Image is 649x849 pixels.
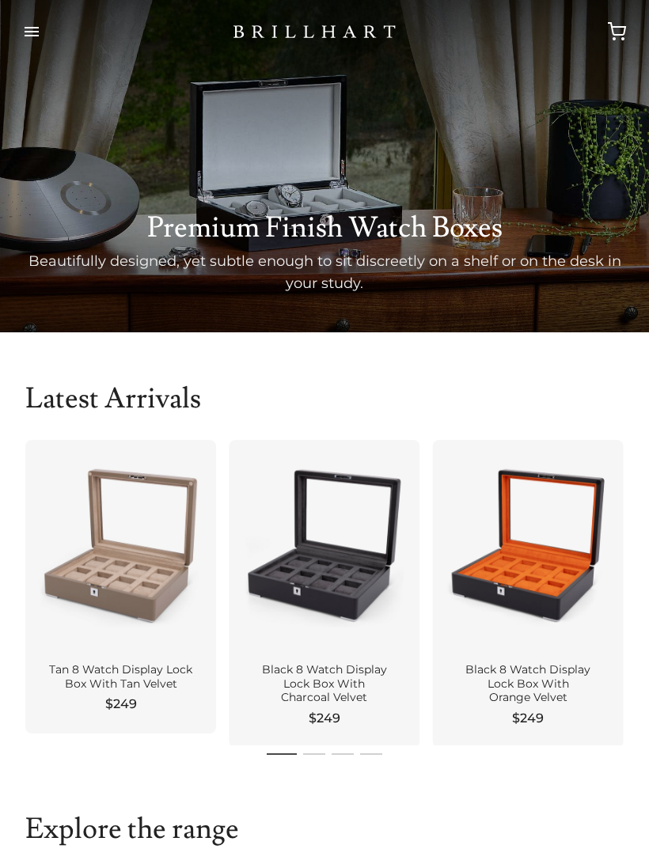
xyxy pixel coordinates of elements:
li: Page dot 1 [267,745,297,763]
div: Black 8 Watch Display Lock Box With Orange Velvet [452,663,605,705]
li: Page dot 2 [303,745,325,763]
span: $249 [512,709,544,728]
h2: Latest Arrivals [25,383,624,415]
li: Page dot 4 [360,745,382,763]
p: Beautifully designed, yet subtle enough to sit discreetly on a shelf or on the desk in your study. [25,250,624,294]
span: $249 [105,695,137,714]
li: Page dot 3 [332,745,354,763]
span: $249 [309,709,340,728]
h1: Premium Finish Watch Boxes [25,212,624,244]
div: Tan 8 Watch Display Lock Box With Tan Velvet [44,663,197,691]
div: Black 8 Watch Display Lock Box With Charcoal Velvet [248,663,400,705]
a: Tan 8 Watch Display Lock Box With Tan Velvet $249 [25,440,216,733]
a: Black 8 Watch Display Lock Box With Orange Velvet $249 [433,440,624,748]
a: Black 8 Watch Display Lock Box With Charcoal Velvet $249 [229,440,419,748]
h2: Explore the range [25,813,624,845]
